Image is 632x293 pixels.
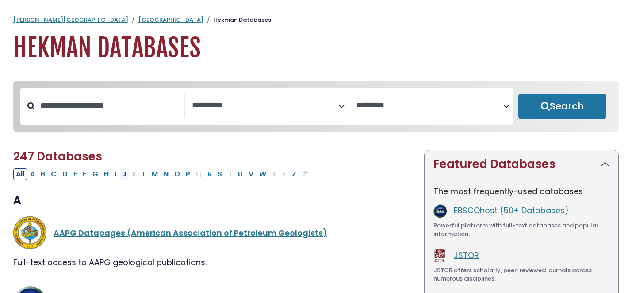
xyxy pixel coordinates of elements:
[518,94,606,119] button: Submit for Search Results
[48,168,59,180] button: Filter Results C
[454,250,479,261] a: JSTOR
[454,205,569,216] a: EBSCOhost (50+ Databases)
[60,168,70,180] button: Filter Results D
[235,168,245,180] button: Filter Results U
[246,168,256,180] button: Filter Results V
[215,168,225,180] button: Filter Results S
[183,168,193,180] button: Filter Results P
[112,168,119,180] button: Filter Results I
[38,168,48,180] button: Filter Results B
[101,168,111,180] button: Filter Results H
[172,168,183,180] button: Filter Results O
[13,33,619,63] h1: Hekman Databases
[149,168,161,180] button: Filter Results M
[13,16,619,24] nav: breadcrumb
[27,168,38,180] button: Filter Results A
[425,150,618,178] button: Featured Databases
[356,101,503,110] textarea: Search
[13,256,414,268] div: Full-text access to AAPG geological publications.
[13,194,414,207] h3: A
[71,168,80,180] button: Filter Results E
[225,168,235,180] button: Filter Results T
[13,168,312,179] div: Alpha-list to filter by first letter of database name
[90,168,101,180] button: Filter Results G
[257,168,269,180] button: Filter Results W
[119,168,129,180] button: Filter Results J
[433,266,609,283] div: JSTOR offers scholarly, peer-reviewed journals across numerous disciplines.
[433,221,609,238] div: Powerful platform with full-text databases and popular information.
[140,168,149,180] button: Filter Results L
[54,227,327,238] a: AAPG Datapages (American Association of Petroleum Geologists)
[13,168,27,180] button: All
[35,98,184,113] input: Search database by title or keyword
[433,185,609,197] p: The most frequently-used databases
[138,16,203,24] a: [GEOGRAPHIC_DATA]
[205,168,214,180] button: Filter Results R
[203,16,271,24] li: Hekman Databases
[13,16,128,24] a: [PERSON_NAME][GEOGRAPHIC_DATA]
[13,81,619,132] nav: Search filters
[192,101,338,110] textarea: Search
[161,168,171,180] button: Filter Results N
[289,168,299,180] button: Filter Results Z
[80,168,89,180] button: Filter Results F
[13,148,102,164] span: 247 Databases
